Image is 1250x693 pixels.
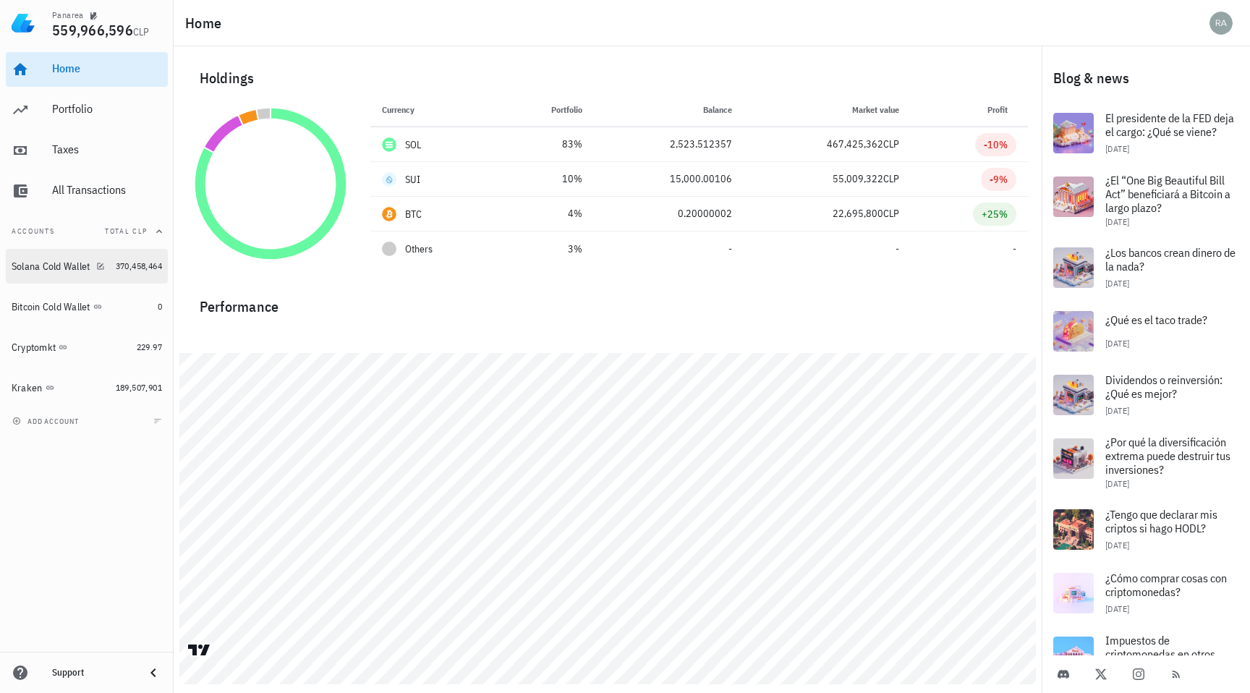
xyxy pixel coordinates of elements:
[833,172,883,185] span: 55,009,322
[1042,427,1250,498] a: ¿Por qué la diversificación extrema puede destruir tus inversiones? [DATE]
[1042,236,1250,299] a: ¿Los bancos crean dinero de la nada? [DATE]
[896,242,899,255] span: -
[744,93,911,127] th: Market value
[1105,603,1129,614] span: [DATE]
[1105,373,1223,401] span: Dividendos o reinversión: ¿Qué es mejor?
[1105,338,1129,349] span: [DATE]
[1105,313,1207,327] span: ¿Qué es el taco trade?
[133,25,150,38] span: CLP
[52,143,162,156] div: Taxes
[1105,405,1129,416] span: [DATE]
[1105,245,1236,273] span: ¿Los bancos crean dinero de la nada?
[187,643,212,657] a: Charting by TradingView
[52,183,162,197] div: All Transactions
[883,207,899,220] span: CLP
[188,55,1028,101] div: Holdings
[728,242,732,255] span: -
[6,133,168,168] a: Taxes
[1105,143,1129,154] span: [DATE]
[6,330,168,365] a: Cryptomkt 229.97
[883,172,899,185] span: CLP
[382,207,396,221] div: BTC-icon
[405,207,422,221] div: BTC
[185,12,227,35] h1: Home
[1105,216,1129,227] span: [DATE]
[6,214,168,249] button: AccountsTotal CLP
[405,137,422,152] div: SOL
[52,61,162,75] div: Home
[52,102,162,116] div: Portfolio
[188,284,1028,318] div: Performance
[12,341,56,354] div: Cryptomkt
[1042,55,1250,101] div: Blog & news
[12,260,90,273] div: Solana Cold Wallet
[511,242,582,257] div: 3%
[1105,478,1129,489] span: [DATE]
[1209,12,1233,35] div: avatar
[158,301,162,312] span: 0
[6,93,168,127] a: Portfolio
[1042,561,1250,625] a: ¿Cómo comprar cosas con criptomonedas? [DATE]
[52,667,133,679] div: Support
[1105,278,1129,289] span: [DATE]
[1105,633,1215,675] span: Impuestos de criptomonedas en otros países
[6,174,168,208] a: All Transactions
[6,52,168,87] a: Home
[594,93,744,127] th: Balance
[1105,111,1234,139] span: El presidente de la FED deja el cargo: ¿Qué se viene?
[1013,242,1016,255] span: -
[382,137,396,152] div: SOL-icon
[52,20,133,40] span: 559,966,596
[1042,299,1250,363] a: ¿Qué es el taco trade? [DATE]
[1042,101,1250,165] a: El presidente de la FED deja el cargo: ¿Qué se viene? [DATE]
[1042,363,1250,427] a: Dividendos o reinversión: ¿Qué es mejor? [DATE]
[6,289,168,324] a: Bitcoin Cold Wallet 0
[1042,498,1250,561] a: ¿Tengo que declarar mis criptos si hago HODL? [DATE]
[15,417,79,426] span: add account
[105,226,148,236] span: Total CLP
[6,249,168,284] a: Solana Cold Wallet 370,458,464
[1105,540,1129,550] span: [DATE]
[511,206,582,221] div: 4%
[116,260,162,271] span: 370,458,464
[605,171,732,187] div: 15,000.00106
[1105,571,1227,599] span: ¿Cómo comprar cosas con criptomonedas?
[499,93,594,127] th: Portfolio
[12,301,90,313] div: Bitcoin Cold Wallet
[9,414,85,428] button: add account
[990,172,1008,187] div: -9%
[511,137,582,152] div: 83%
[987,104,1016,115] span: Profit
[405,242,433,257] span: Others
[382,172,396,187] div: SUI-icon
[827,137,883,150] span: 467,425,362
[1042,165,1250,236] a: ¿El “One Big Beautiful Bill Act” beneficiará a Bitcoin a largo plazo? [DATE]
[137,341,162,352] span: 229.97
[370,93,500,127] th: Currency
[12,382,43,394] div: Kraken
[984,137,1008,152] div: -10%
[1105,435,1230,477] span: ¿Por qué la diversificación extrema puede destruir tus inversiones?
[605,137,732,152] div: 2,523.512357
[1105,173,1230,215] span: ¿El “One Big Beautiful Bill Act” beneficiará a Bitcoin a largo plazo?
[52,9,84,21] div: Panarea
[833,207,883,220] span: 22,695,800
[1105,507,1217,535] span: ¿Tengo que declarar mis criptos si hago HODL?
[116,382,162,393] span: 189,507,901
[511,171,582,187] div: 10%
[405,172,421,187] div: SUI
[12,12,35,35] img: LedgiFi
[982,207,1008,221] div: +25%
[6,370,168,405] a: Kraken 189,507,901
[605,206,732,221] div: 0.20000002
[883,137,899,150] span: CLP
